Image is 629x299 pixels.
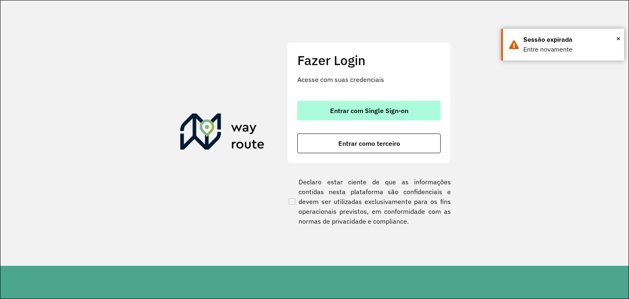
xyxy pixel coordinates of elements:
label: Declaro estar ciente de que as informações contidas nesta plataforma são confidenciais e devem se... [287,177,451,226]
img: Roteirizador AmbevTech [180,113,265,153]
h2: Fazer Login [297,52,441,68]
p: Acesse com suas credenciais [297,75,441,84]
button: button [297,101,441,120]
div: Entre novamente [523,45,618,54]
span: Entrar como terceiro [338,140,400,147]
span: × [616,32,620,45]
button: Close [616,32,620,45]
button: button [297,134,441,153]
span: Entrar com Single Sign-on [330,107,408,114]
div: Sessão expirada [523,35,618,45]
